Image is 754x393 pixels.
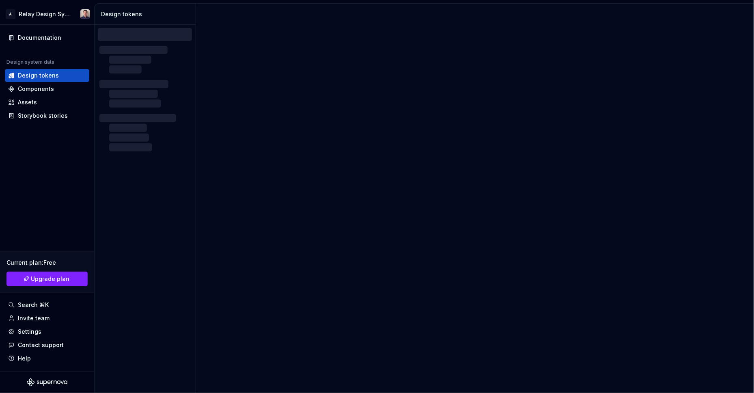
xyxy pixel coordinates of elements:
div: Settings [18,328,41,336]
svg: Supernova Logo [27,378,67,387]
div: Design tokens [18,71,59,80]
div: Design tokens [101,10,192,18]
div: Help [18,354,31,363]
button: Search ⌘K [5,298,89,311]
img: Bobby Tan [80,9,90,19]
div: Assets [18,98,37,106]
div: Search ⌘K [18,301,49,309]
a: Design tokens [5,69,89,82]
div: Components [18,85,54,93]
div: Design system data [6,59,54,65]
a: Upgrade plan [6,272,88,286]
a: Documentation [5,31,89,44]
button: Contact support [5,339,89,352]
div: Contact support [18,341,64,349]
div: Documentation [18,34,61,42]
a: Components [5,82,89,95]
div: Invite team [18,314,50,322]
div: A [6,9,15,19]
a: Storybook stories [5,109,89,122]
button: ARelay Design SystemBobby Tan [2,5,93,23]
div: Current plan : Free [6,259,88,267]
span: Upgrade plan [31,275,70,283]
button: Help [5,352,89,365]
a: Assets [5,96,89,109]
a: Invite team [5,312,89,325]
div: Storybook stories [18,112,68,120]
div: Relay Design System [19,10,71,18]
a: Settings [5,325,89,338]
